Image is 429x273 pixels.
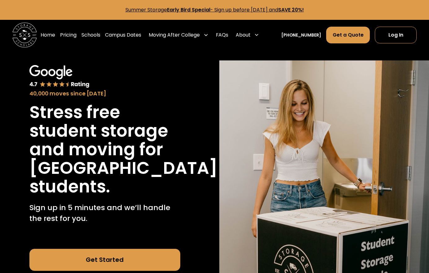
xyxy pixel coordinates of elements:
h1: students. [29,177,110,196]
a: FAQs [216,26,228,44]
div: About [236,31,251,39]
div: 40,000 moves since [DATE] [29,90,180,98]
h1: [GEOGRAPHIC_DATA] [29,159,217,177]
a: Schools [81,26,100,44]
a: [PHONE_NUMBER] [281,32,321,38]
strong: SAVE 20%! [278,6,304,13]
a: Pricing [60,26,77,44]
div: About [233,26,262,44]
a: Summer StorageEarly Bird Special- Sign up before [DATE] andSAVE 20%! [125,6,304,13]
a: Home [41,26,55,44]
p: Sign up in 5 minutes and we’ll handle the rest for you. [29,202,180,224]
a: Get a Quote [326,27,370,43]
img: Google 4.7 star rating [29,65,90,88]
a: home [12,23,37,47]
a: Campus Dates [105,26,141,44]
a: Log In [375,27,417,43]
div: Moving After College [146,26,211,44]
h1: Stress free student storage and moving for [29,103,180,159]
a: Get Started [29,249,180,271]
strong: Early Bird Special [167,6,210,13]
div: Moving After College [149,31,200,39]
img: Storage Scholars main logo [12,23,37,47]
